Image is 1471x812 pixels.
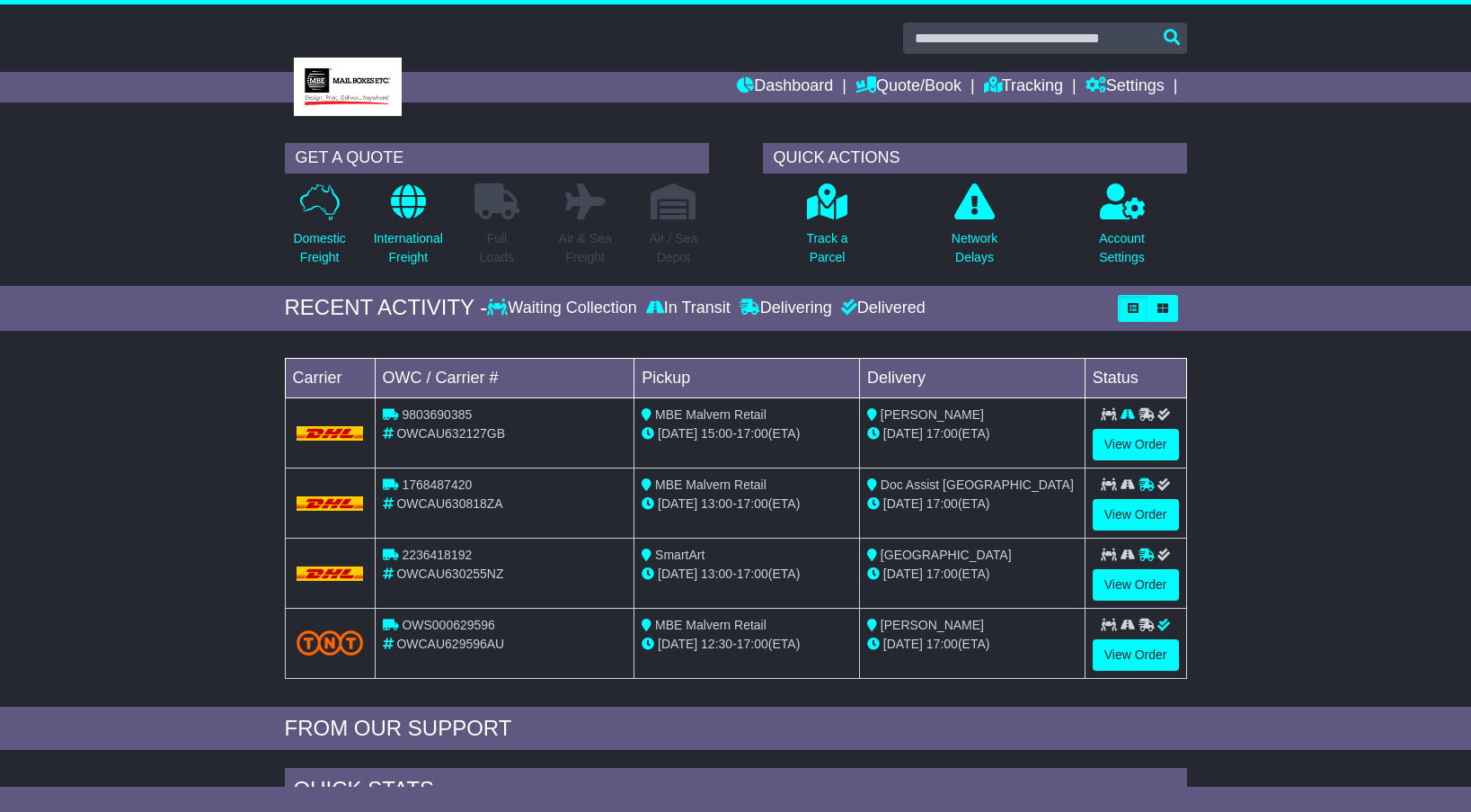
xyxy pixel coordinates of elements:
[474,229,519,267] p: Full Loads
[1098,183,1146,277] a: AccountSettings
[396,637,504,651] span: OWCAU629596AU
[285,295,488,321] div: RECENT ACTIVITY -
[735,299,837,318] div: Delivering
[1093,639,1179,671] a: View Order
[701,567,732,581] span: 13:00
[297,567,364,581] img: DHL.png
[297,496,364,511] img: DHL.png
[285,143,709,174] div: GET A QUOTE
[1085,358,1186,397] td: Status
[926,637,958,651] span: 17:00
[402,618,495,632] span: OWS000629596
[285,716,1187,742] div: FROM OUR SUPPORT
[402,407,472,422] span: 9803690385
[859,358,1085,397] td: Delivery
[737,567,768,581] span: 17:00
[701,496,732,511] span: 13:00
[373,183,444,277] a: InternationalFreight
[297,630,364,655] img: TNT_Domestic.png
[293,229,345,267] p: Domestic Freight
[396,567,503,581] span: OWCAU630255NZ
[1093,499,1179,531] a: View Order
[883,496,923,511] span: [DATE]
[883,426,923,441] span: [DATE]
[396,496,502,511] span: OWCAU630818ZA
[487,299,641,318] div: Waiting Collection
[292,183,346,277] a: DomesticFreight
[658,496,697,511] span: [DATE]
[1093,429,1179,460] a: View Order
[658,637,697,651] span: [DATE]
[402,477,472,492] span: 1768487420
[1099,229,1145,267] p: Account Settings
[642,635,852,654] div: - (ETA)
[737,637,768,651] span: 17:00
[806,229,847,267] p: Track a Parcel
[375,358,634,397] td: OWC / Carrier #
[634,358,860,397] td: Pickup
[737,496,768,511] span: 17:00
[855,72,961,103] a: Quote/Book
[737,426,768,441] span: 17:00
[883,567,923,581] span: [DATE]
[658,567,697,581] span: [DATE]
[881,548,1012,562] span: [GEOGRAPHIC_DATA]
[737,72,833,103] a: Dashboard
[881,407,984,422] span: [PERSON_NAME]
[642,565,852,584] div: - (ETA)
[650,229,698,267] p: Air / Sea Depot
[294,58,402,116] img: MBE Malvern
[867,565,1077,584] div: (ETA)
[655,548,704,562] span: SmartArt
[655,618,767,632] span: MBE Malvern Retail
[951,183,998,277] a: NetworkDelays
[952,229,997,267] p: Network Delays
[805,183,848,277] a: Track aParcel
[655,477,767,492] span: MBE Malvern Retail
[402,548,472,562] span: 2236418192
[881,618,984,632] span: [PERSON_NAME]
[396,426,505,441] span: OWCAU632127GB
[285,358,375,397] td: Carrier
[1086,72,1165,103] a: Settings
[926,496,958,511] span: 17:00
[658,426,697,441] span: [DATE]
[642,495,852,513] div: - (ETA)
[837,299,926,318] div: Delivered
[642,424,852,443] div: - (ETA)
[867,495,1077,513] div: (ETA)
[1093,569,1179,601] a: View Order
[701,637,732,651] span: 12:30
[867,635,1077,654] div: (ETA)
[701,426,732,441] span: 15:00
[926,567,958,581] span: 17:00
[926,426,958,441] span: 17:00
[867,424,1077,443] div: (ETA)
[374,229,443,267] p: International Freight
[881,477,1074,492] span: Doc Assist [GEOGRAPHIC_DATA]
[984,72,1063,103] a: Tracking
[763,143,1187,174] div: QUICK ACTIONS
[883,637,923,651] span: [DATE]
[655,407,767,422] span: MBE Malvern Retail
[297,426,364,441] img: DHL.png
[642,299,735,318] div: In Transit
[559,229,612,267] p: Air & Sea Freight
